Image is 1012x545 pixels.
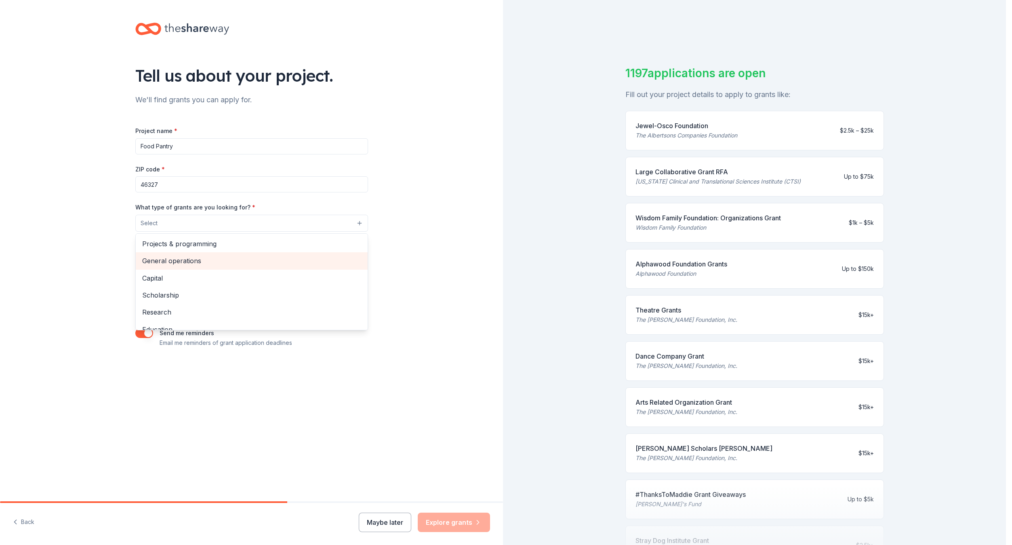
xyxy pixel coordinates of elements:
[135,215,368,232] button: Select
[142,290,361,300] span: Scholarship
[142,256,361,266] span: General operations
[142,239,361,249] span: Projects & programming
[142,273,361,283] span: Capital
[135,233,368,330] div: Select
[142,324,361,335] span: Education
[142,307,361,317] span: Research
[141,218,158,228] span: Select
